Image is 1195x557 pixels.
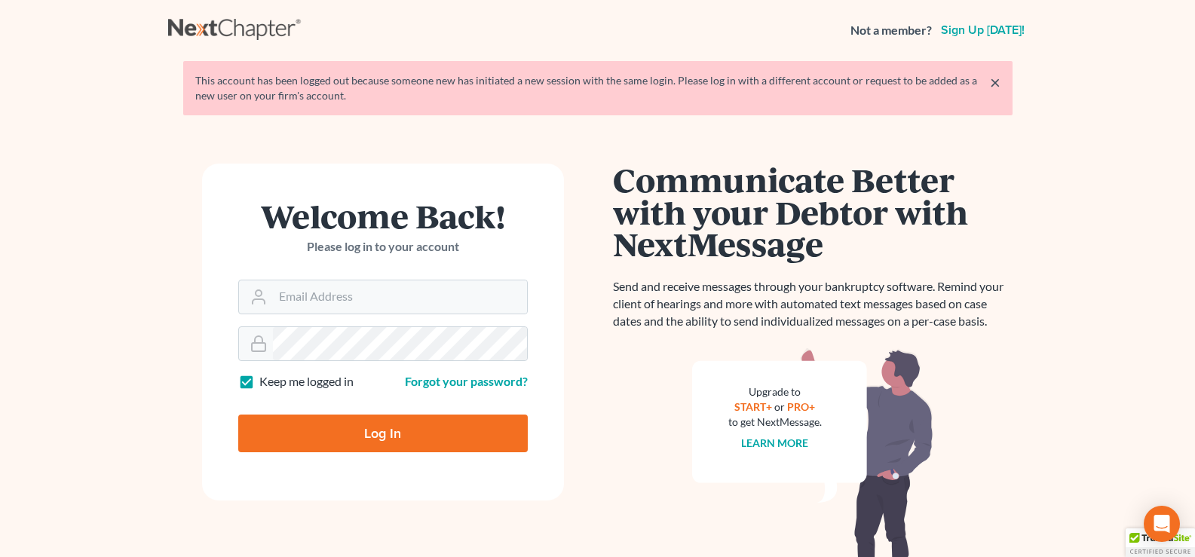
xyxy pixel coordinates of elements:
div: This account has been logged out because someone new has initiated a new session with the same lo... [195,73,1000,103]
div: TrustedSite Certified [1126,528,1195,557]
a: START+ [734,400,772,413]
p: Please log in to your account [238,238,528,256]
a: Sign up [DATE]! [938,24,1028,36]
a: × [990,73,1000,91]
input: Email Address [273,280,527,314]
a: Learn more [741,436,808,449]
h1: Welcome Back! [238,200,528,232]
strong: Not a member? [850,22,932,39]
div: Open Intercom Messenger [1144,506,1180,542]
p: Send and receive messages through your bankruptcy software. Remind your client of hearings and mo... [613,278,1013,330]
label: Keep me logged in [259,373,354,390]
div: to get NextMessage. [728,415,822,430]
a: Forgot your password? [405,374,528,388]
input: Log In [238,415,528,452]
span: or [774,400,785,413]
h1: Communicate Better with your Debtor with NextMessage [613,164,1013,260]
div: Upgrade to [728,384,822,399]
a: PRO+ [787,400,815,413]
